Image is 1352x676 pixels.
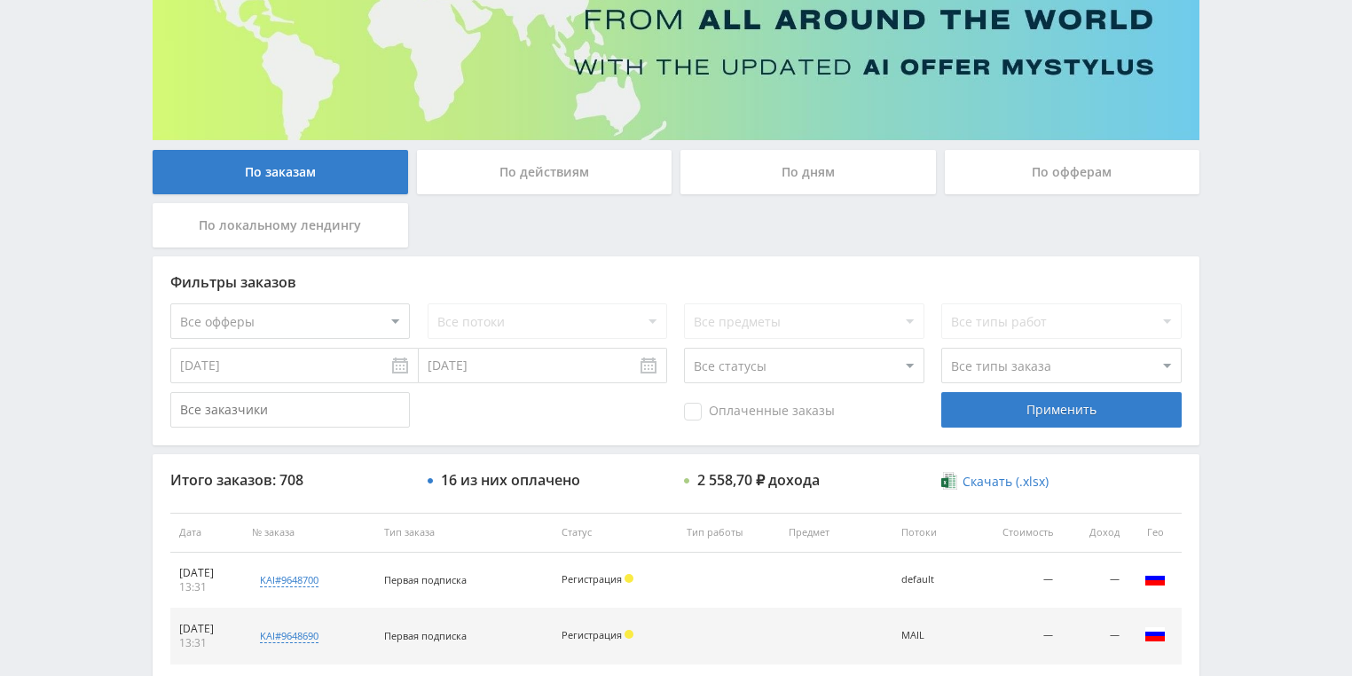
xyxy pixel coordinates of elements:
[941,472,956,490] img: xlsx
[1062,553,1128,609] td: —
[1144,624,1166,645] img: rus.png
[562,628,622,641] span: Регистрация
[384,573,467,586] span: Первая подписка
[967,513,1062,553] th: Стоимость
[562,572,622,586] span: Регистрация
[625,630,633,639] span: Холд
[170,472,410,488] div: Итого заказов: 708
[179,580,234,594] div: 13:31
[417,150,672,194] div: По действиям
[1062,513,1128,553] th: Доход
[963,475,1049,489] span: Скачать (.xlsx)
[375,513,553,553] th: Тип заказа
[684,403,835,421] span: Оплаченные заказы
[941,473,1048,491] a: Скачать (.xlsx)
[967,553,1062,609] td: —
[179,622,234,636] div: [DATE]
[170,513,243,553] th: Дата
[1128,513,1182,553] th: Гео
[441,472,580,488] div: 16 из них оплачено
[892,513,967,553] th: Потоки
[153,150,408,194] div: По заказам
[260,573,318,587] div: kai#9648700
[384,629,467,642] span: Первая подписка
[1062,609,1128,664] td: —
[553,513,678,553] th: Статус
[678,513,781,553] th: Тип работы
[243,513,375,553] th: № заказа
[697,472,820,488] div: 2 558,70 ₽ дохода
[179,636,234,650] div: 13:31
[901,630,958,641] div: MAIL
[625,574,633,583] span: Холд
[780,513,892,553] th: Предмет
[1144,568,1166,589] img: rus.png
[967,609,1062,664] td: —
[941,392,1181,428] div: Применить
[179,566,234,580] div: [DATE]
[170,392,410,428] input: Все заказчики
[170,274,1182,290] div: Фильтры заказов
[945,150,1200,194] div: По офферам
[901,574,958,586] div: default
[260,629,318,643] div: kai#9648690
[153,203,408,248] div: По локальному лендингу
[680,150,936,194] div: По дням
